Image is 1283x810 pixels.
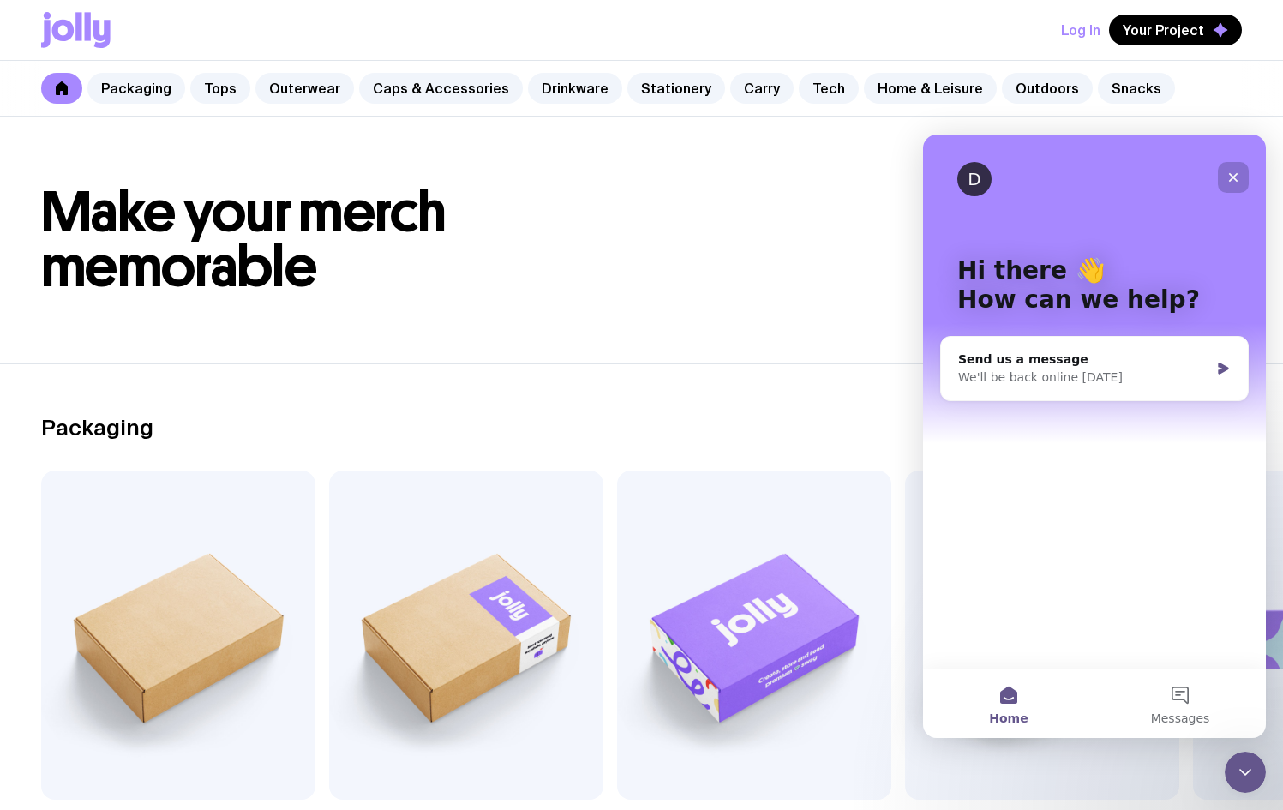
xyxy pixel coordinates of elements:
a: Home & Leisure [864,73,997,104]
a: Stationery [627,73,725,104]
a: Outdoors [1002,73,1093,104]
h2: Packaging [41,415,153,441]
a: Snacks [1098,73,1175,104]
a: Carry [730,73,794,104]
span: Your Project [1123,21,1204,39]
span: Make your merch memorable [41,178,447,301]
iframe: Intercom live chat [923,135,1266,738]
iframe: Intercom live chat [1225,752,1266,793]
a: Packaging [87,73,185,104]
a: Drinkware [528,73,622,104]
a: Tops [190,73,250,104]
a: Tech [799,73,859,104]
a: Outerwear [255,73,354,104]
button: Log In [1061,15,1100,45]
a: Caps & Accessories [359,73,523,104]
button: Your Project [1109,15,1242,45]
